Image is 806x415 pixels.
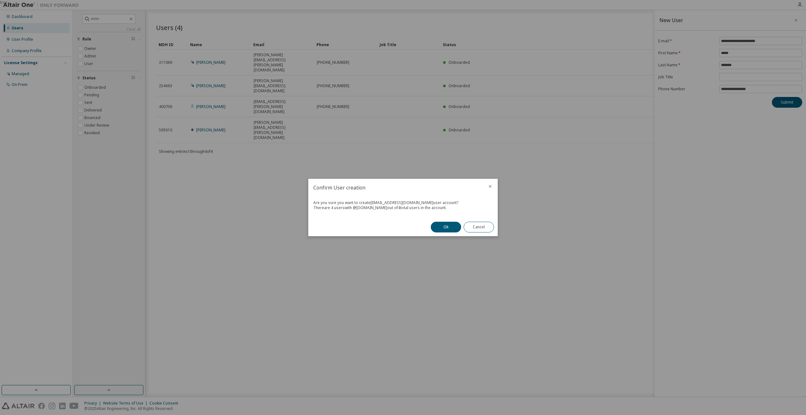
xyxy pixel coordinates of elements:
div: There are 4 users with @ [DOMAIN_NAME] out of 4 total users in the account. [313,205,493,210]
h2: Confirm User creation [308,179,483,196]
div: Are you sure you want to create [EMAIL_ADDRESS][DOMAIN_NAME] user account? [313,200,493,205]
button: close [488,184,493,189]
button: Cancel [464,222,494,232]
button: Ok [431,222,461,232]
